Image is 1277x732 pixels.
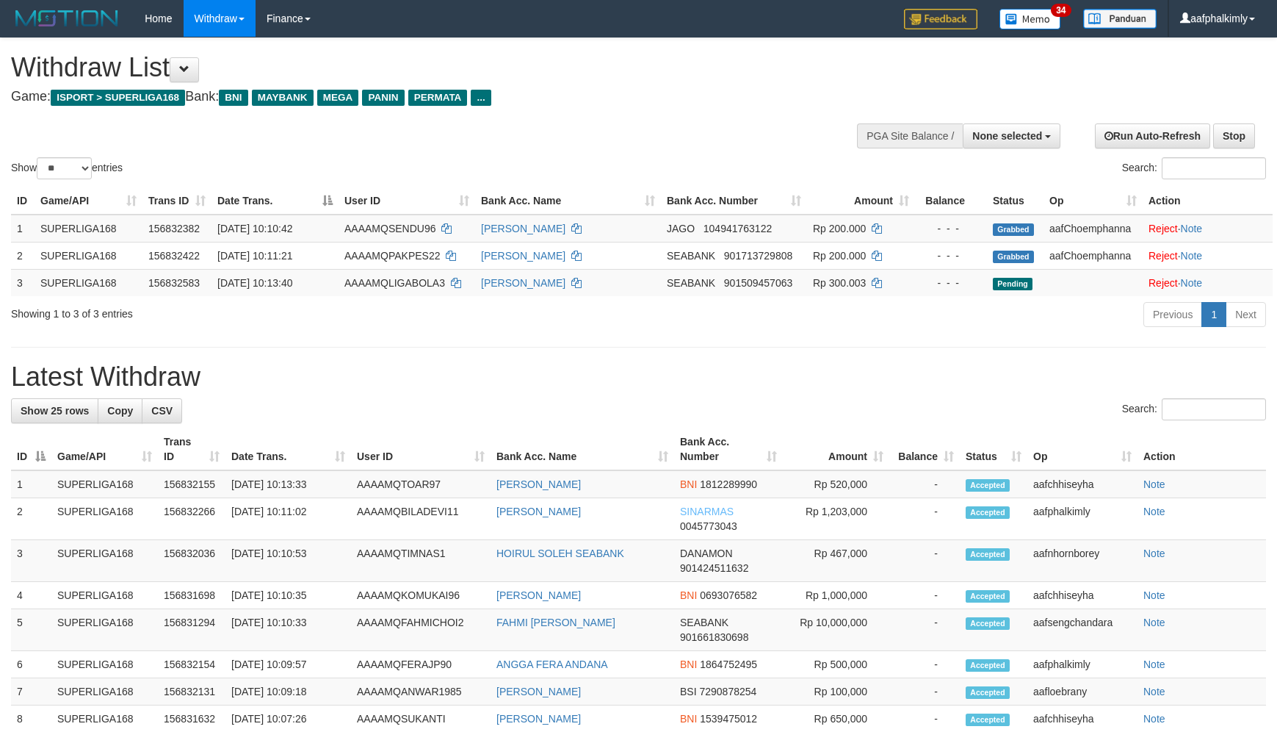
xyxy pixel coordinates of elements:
span: 156832382 [148,223,200,234]
span: Copy 0045773043 to clipboard [680,520,737,532]
td: Rp 1,203,000 [783,498,889,540]
a: Stop [1213,123,1255,148]
td: SUPERLIGA168 [51,540,158,582]
td: [DATE] 10:11:02 [225,498,351,540]
td: [DATE] 10:10:53 [225,540,351,582]
span: None selected [972,130,1042,142]
a: [PERSON_NAME] [496,506,581,517]
span: DANAMON [680,548,733,559]
td: · [1143,242,1273,269]
a: Note [1143,686,1165,697]
th: Balance: activate to sort column ascending [889,428,960,470]
th: ID [11,187,35,215]
img: MOTION_logo.png [11,7,123,29]
td: AAAAMQANWAR1985 [351,678,491,706]
div: - - - [921,221,981,236]
td: - [889,498,960,540]
td: SUPERLIGA168 [35,269,142,296]
th: Op: activate to sort column ascending [1027,428,1137,470]
img: Button%20Memo.svg [999,9,1061,29]
td: 6 [11,651,51,678]
span: ... [471,90,491,106]
td: AAAAMQFAHMICHOI2 [351,609,491,651]
span: BNI [680,478,697,490]
th: Bank Acc. Number: activate to sort column ascending [661,187,807,215]
td: Rp 10,000,000 [783,609,889,651]
a: ANGGA FERA ANDANA [496,659,608,670]
td: - [889,678,960,706]
a: Note [1143,478,1165,490]
a: Note [1143,506,1165,517]
span: CSV [151,405,173,417]
a: [PERSON_NAME] [496,686,581,697]
th: Date Trans.: activate to sort column descending [211,187,339,215]
span: Accepted [966,548,1010,561]
h4: Game: Bank: [11,90,836,104]
td: [DATE] 10:10:33 [225,609,351,651]
span: Accepted [966,617,1010,630]
span: Copy 901661830698 to clipboard [680,631,748,643]
th: ID: activate to sort column descending [11,428,51,470]
a: [PERSON_NAME] [496,713,581,725]
span: Accepted [966,659,1010,672]
th: Action [1137,428,1266,470]
td: · [1143,269,1273,296]
th: Bank Acc. Number: activate to sort column ascending [674,428,783,470]
a: Note [1143,617,1165,628]
span: MEGA [317,90,359,106]
select: Showentries [37,157,92,179]
td: 156832036 [158,540,225,582]
td: - [889,582,960,609]
td: 2 [11,242,35,269]
span: SINARMAS [680,506,734,517]
td: [DATE] 10:13:33 [225,470,351,498]
span: Rp 300.003 [813,277,866,289]
th: User ID: activate to sort column ascending [351,428,491,470]
th: Bank Acc. Name: activate to sort column ascending [475,187,661,215]
th: Action [1143,187,1273,215]
span: BSI [680,686,697,697]
td: Rp 100,000 [783,678,889,706]
span: Copy 901713729808 to clipboard [724,250,792,262]
a: Note [1181,250,1203,262]
td: Rp 1,000,000 [783,582,889,609]
td: - [889,651,960,678]
a: Note [1143,589,1165,601]
td: 156832155 [158,470,225,498]
a: [PERSON_NAME] [481,277,565,289]
td: SUPERLIGA168 [35,242,142,269]
span: Copy 1812289990 to clipboard [700,478,757,490]
a: Note [1143,659,1165,670]
td: aafchhiseyha [1027,582,1137,609]
td: 1 [11,215,35,243]
div: Showing 1 to 3 of 3 entries [11,301,521,321]
td: [DATE] 10:10:35 [225,582,351,609]
span: ISPORT > SUPERLIGA168 [51,90,185,106]
th: Trans ID: activate to sort column ascending [142,187,211,215]
a: Show 25 rows [11,398,98,423]
td: [DATE] 10:09:57 [225,651,351,678]
td: AAAAMQFERAJP90 [351,651,491,678]
th: Balance [915,187,987,215]
a: Reject [1148,223,1178,234]
a: Note [1181,277,1203,289]
span: Copy [107,405,133,417]
th: Amount: activate to sort column ascending [807,187,915,215]
span: Pending [993,278,1032,290]
h1: Withdraw List [11,53,836,82]
td: · [1143,215,1273,243]
span: Accepted [966,479,1010,492]
a: Run Auto-Refresh [1095,123,1210,148]
span: Copy 1539475012 to clipboard [700,713,757,725]
img: panduan.png [1083,9,1157,29]
a: Note [1143,548,1165,559]
td: 156832266 [158,498,225,540]
td: - [889,470,960,498]
th: Amount: activate to sort column ascending [783,428,889,470]
td: Rp 500,000 [783,651,889,678]
td: SUPERLIGA168 [51,582,158,609]
a: Reject [1148,277,1178,289]
a: Note [1181,223,1203,234]
span: Accepted [966,506,1010,519]
td: aafphalkimly [1027,498,1137,540]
